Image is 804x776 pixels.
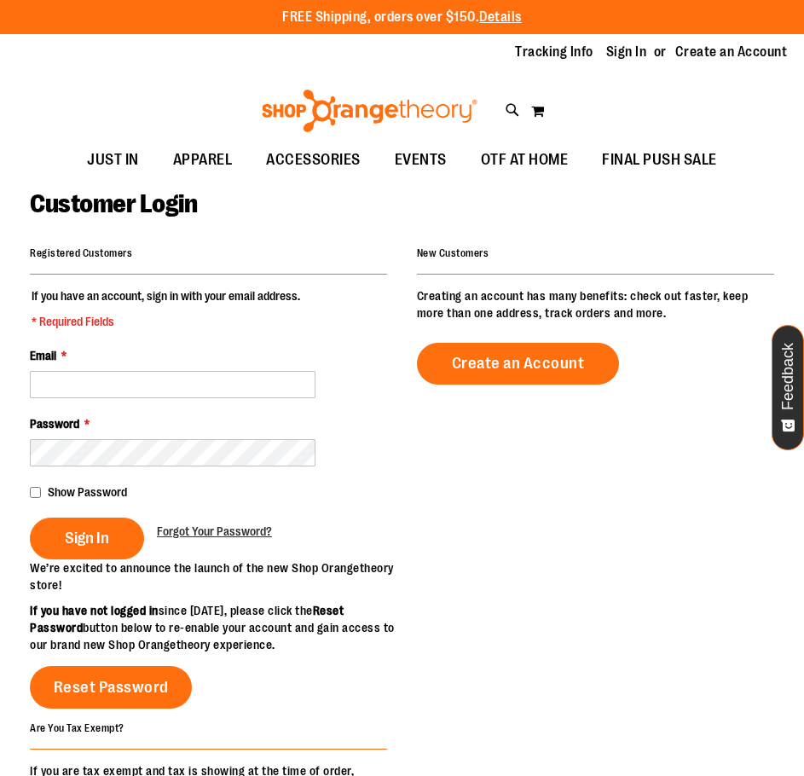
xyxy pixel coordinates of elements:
a: FINAL PUSH SALE [585,141,734,180]
strong: Registered Customers [30,247,132,259]
button: Sign In [30,518,144,559]
span: Sign In [65,529,109,547]
a: ACCESSORIES [249,141,378,180]
span: APPAREL [173,141,233,179]
strong: If you have not logged in [30,604,159,617]
span: Feedback [780,343,796,410]
p: FREE Shipping, orders over $150. [282,8,522,27]
img: Shop Orangetheory [259,90,480,132]
span: Password [30,417,79,431]
a: Tracking Info [515,43,593,61]
a: APPAREL [156,141,250,180]
a: Details [479,9,522,25]
span: Forgot Your Password? [157,524,272,538]
span: Create an Account [452,354,585,373]
p: Creating an account has many benefits: check out faster, keep more than one address, track orders... [417,287,774,321]
legend: If you have an account, sign in with your email address. [30,287,302,330]
a: Create an Account [417,343,620,385]
a: JUST IN [70,141,156,180]
p: since [DATE], please click the button below to re-enable your account and gain access to our bran... [30,602,402,653]
span: ACCESSORIES [266,141,361,179]
span: FINAL PUSH SALE [602,141,717,179]
strong: Reset Password [30,604,344,634]
span: OTF AT HOME [481,141,569,179]
a: OTF AT HOME [464,141,586,180]
p: We’re excited to announce the launch of the new Shop Orangetheory store! [30,559,402,594]
span: Show Password [48,485,127,499]
span: Reset Password [54,678,169,697]
span: Customer Login [30,189,197,218]
a: EVENTS [378,141,464,180]
strong: Are You Tax Exempt? [30,721,124,733]
a: Forgot Your Password? [157,523,272,540]
button: Feedback - Show survey [772,325,804,450]
strong: New Customers [417,247,489,259]
span: * Required Fields [32,313,300,330]
span: JUST IN [87,141,139,179]
a: Sign In [606,43,647,61]
span: EVENTS [395,141,447,179]
span: Email [30,349,56,362]
a: Create an Account [675,43,788,61]
a: Reset Password [30,666,192,709]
